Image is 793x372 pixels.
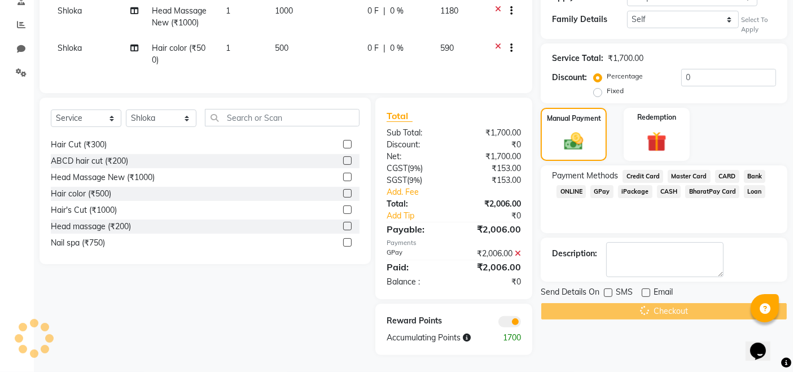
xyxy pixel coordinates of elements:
[387,110,413,122] span: Total
[367,5,379,17] span: 0 F
[641,129,673,154] img: _gift.svg
[608,52,643,64] div: ₹1,700.00
[152,6,207,28] span: Head Massage New (₹1000)
[558,130,589,152] img: _cash.svg
[454,127,529,139] div: ₹1,700.00
[454,163,529,174] div: ₹153.00
[557,185,586,198] span: ONLINE
[378,260,454,274] div: Paid:
[552,170,618,182] span: Payment Methods
[58,6,82,16] span: Shloka
[607,86,624,96] label: Fixed
[454,222,529,236] div: ₹2,006.00
[378,210,466,222] a: Add Tip
[744,185,765,198] span: Loan
[152,43,205,65] span: Hair color (₹500)
[387,163,408,173] span: CGST
[616,286,633,300] span: SMS
[715,170,739,183] span: CARD
[440,43,454,53] span: 590
[51,155,128,167] div: ABCD hair cut (₹200)
[387,175,407,185] span: SGST
[378,248,454,260] div: GPay
[226,43,230,53] span: 1
[387,238,521,248] div: Payments
[618,185,652,198] span: iPackage
[668,170,711,183] span: Master Card
[378,139,454,151] div: Discount:
[226,6,230,16] span: 1
[378,163,454,174] div: ( )
[440,6,458,16] span: 1180
[378,315,454,327] div: Reward Points
[51,172,155,183] div: Head Massage New (₹1000)
[390,42,404,54] span: 0 %
[744,170,766,183] span: Bank
[367,42,379,54] span: 0 F
[58,43,82,53] span: Shloka
[657,185,681,198] span: CASH
[746,327,782,361] iframe: chat widget
[623,170,663,183] span: Credit Card
[51,237,105,249] div: Nail spa (₹750)
[51,188,111,200] div: Hair color (₹500)
[547,113,601,124] label: Manual Payment
[552,14,626,25] div: Family Details
[454,198,529,210] div: ₹2,006.00
[378,222,454,236] div: Payable:
[409,176,420,185] span: 9%
[467,210,530,222] div: ₹0
[637,112,676,122] label: Redemption
[51,139,107,151] div: Hair Cut (₹300)
[410,164,420,173] span: 9%
[378,332,492,344] div: Accumulating Points
[378,174,454,186] div: ( )
[552,52,603,64] div: Service Total:
[552,72,587,84] div: Discount:
[383,42,385,54] span: |
[383,5,385,17] span: |
[390,5,404,17] span: 0 %
[590,185,614,198] span: GPay
[492,332,529,344] div: 1700
[552,248,597,260] div: Description:
[378,186,529,198] a: Add. Fee
[741,15,776,34] div: Select To Apply
[51,221,131,233] div: Head massage (₹200)
[275,6,293,16] span: 1000
[654,286,673,300] span: Email
[454,276,529,288] div: ₹0
[454,151,529,163] div: ₹1,700.00
[378,127,454,139] div: Sub Total:
[378,198,454,210] div: Total:
[454,260,529,274] div: ₹2,006.00
[541,286,599,300] span: Send Details On
[607,71,643,81] label: Percentage
[51,204,117,216] div: Hair's Cut (₹1000)
[685,185,739,198] span: BharatPay Card
[205,109,360,126] input: Search or Scan
[454,248,529,260] div: ₹2,006.00
[454,139,529,151] div: ₹0
[275,43,288,53] span: 500
[378,276,454,288] div: Balance :
[454,174,529,186] div: ₹153.00
[378,151,454,163] div: Net:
